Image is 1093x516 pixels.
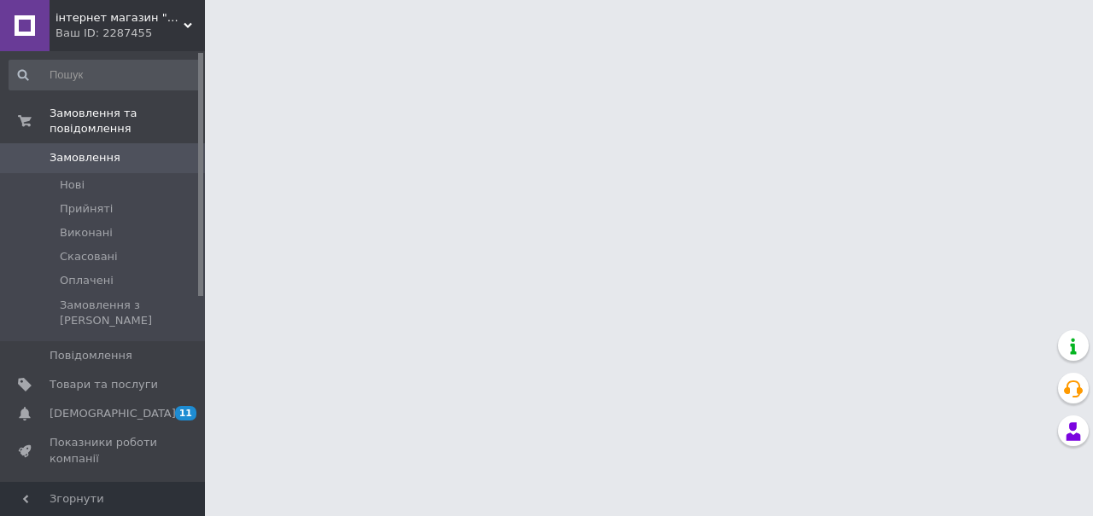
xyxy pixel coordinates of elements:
span: 11 [175,406,196,420]
span: Прийняті [60,201,113,217]
div: Ваш ID: 2287455 [56,26,205,41]
span: Оплачені [60,273,114,288]
input: Пошук [9,60,202,90]
span: Замовлення з [PERSON_NAME] [60,298,200,328]
span: Виконані [60,225,113,241]
span: Замовлення [50,150,120,165]
span: Показники роботи компанії [50,435,158,466]
span: Скасовані [60,249,118,264]
span: Товари та послуги [50,377,158,392]
span: Замовлення та повідомлення [50,106,205,136]
span: інтернет магазин "Вектор сервіс" [56,10,184,26]
span: Панель управління [50,480,158,511]
span: Нові [60,177,85,193]
span: Повідомлення [50,348,132,363]
span: [DEMOGRAPHIC_DATA] [50,406,176,421]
